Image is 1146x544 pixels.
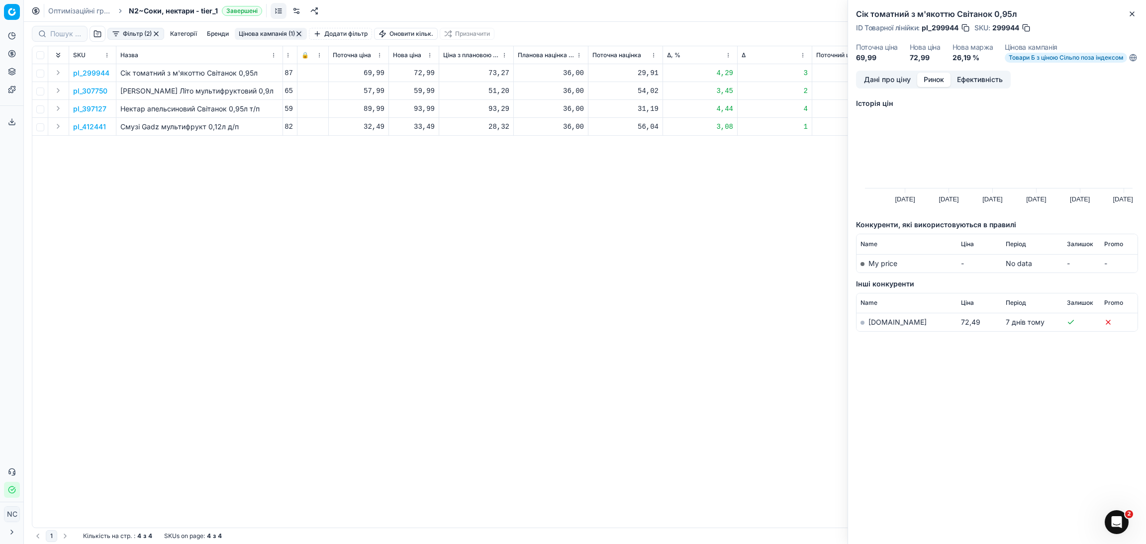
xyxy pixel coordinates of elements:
div: 29,91 [592,68,659,78]
span: Товари Б з ціною Сільпо поза індексом [1005,53,1127,63]
div: 51,20 [443,86,509,96]
span: Кількість на стр. [83,532,132,540]
span: Ціна [961,299,974,307]
button: Expand [52,102,64,114]
div: 1,03 [816,104,933,114]
div: 3,08 [667,122,733,132]
div: 69,99 [333,68,384,78]
text: [DATE] [1070,195,1090,203]
p: Нектар апельсиновий Світанок 0,95л т/п [120,104,279,114]
strong: 4 [218,532,222,540]
div: 3 [742,68,808,78]
nav: pagination [32,530,71,542]
span: N2~Соки, нектари - tier_1Завершені [129,6,262,16]
span: SKU [73,51,86,59]
span: SKU : [974,24,990,31]
text: [DATE] [1026,195,1046,203]
dt: Нова ціна [910,44,941,51]
button: Призначити [440,28,494,40]
p: pl_412441 [73,122,106,132]
span: Залишок [1067,299,1093,307]
div: 56,04 [592,122,659,132]
span: 🔒 [301,51,309,59]
span: Назва [120,51,138,59]
iframe: Intercom live chat [1105,510,1129,534]
div: 54,02 [592,86,659,96]
button: pl_397127 [73,104,106,114]
input: Пошук по SKU або назві [50,29,81,39]
button: Expand [52,67,64,79]
button: Expand all [52,49,64,61]
nav: breadcrumb [48,6,262,16]
div: 36,00 [518,86,584,96]
span: Нова ціна [393,51,421,59]
div: 2 [742,86,808,96]
div: 57,99 [333,86,384,96]
strong: 4 [137,532,141,540]
strong: з [143,532,146,540]
span: Name [860,299,877,307]
p: [PERSON_NAME] Літо мультифруктовий 0,9л [120,86,279,96]
button: Go to next page [59,530,71,542]
button: 1 [46,530,57,542]
div: 93,29 [443,104,509,114]
div: 31,19 [592,104,659,114]
span: Ціна [961,240,974,248]
span: pl_299944 [922,23,958,33]
span: ID Товарної лінійки : [856,24,920,31]
div: 3,45 [667,86,733,96]
div: 36,00 [518,104,584,114]
span: Завершені [222,6,262,16]
span: Promo [1104,299,1123,307]
a: [DOMAIN_NAME] [868,318,927,326]
span: 2 [1125,510,1133,518]
span: Поточний ціновий індекс (Сільпо) [816,51,915,59]
span: Δ, % [667,51,680,59]
button: Оновити кільк. [374,28,438,40]
button: pl_299944 [73,68,109,78]
button: pl_307750 [73,86,107,96]
h5: Історія цін [856,98,1138,108]
dd: 69,99 [856,53,898,63]
span: 72,49 [961,318,980,326]
td: No data [1002,254,1063,272]
td: - [957,254,1002,272]
button: Expand [52,120,64,132]
div: : [83,532,152,540]
h2: Сік томатний з м'якоттю Світанок 0,95л [856,8,1138,20]
div: 4,29 [667,68,733,78]
strong: з [213,532,216,540]
dt: Нова маржа [953,44,993,51]
text: [DATE] [895,195,915,203]
div: 33,49 [393,122,435,132]
span: NC [4,507,19,522]
span: Поточна ціна [333,51,371,59]
dd: 72,99 [910,53,941,63]
dd: 26,19 % [953,53,993,63]
div: 1,04 [816,122,933,132]
div: 1,03 [816,86,933,96]
dt: Цінова кампанія [1005,44,1137,51]
div: 72,99 [393,68,435,78]
p: Смузі Gadz мультифрукт 0,12л д/п [120,122,279,132]
span: Залишок [1067,240,1093,248]
h5: Конкуренти, які використовуються в правилі [856,220,1138,230]
p: Сік томатний з м'якоттю Світанок 0,95л [120,68,279,78]
div: 73,27 [443,68,509,78]
span: Δ [742,51,746,59]
span: Поточна націнка [592,51,641,59]
h5: Інші конкуренти [856,279,1138,289]
span: Ціна з плановою націнкою [443,51,499,59]
text: [DATE] [939,195,958,203]
span: Name [860,240,877,248]
div: 89,99 [333,104,384,114]
span: 299944 [992,23,1019,33]
div: 1 [742,122,808,132]
td: - [1063,254,1100,272]
span: Період [1006,240,1026,248]
button: Бренди [203,28,233,40]
button: Expand [52,85,64,96]
span: Період [1006,299,1026,307]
